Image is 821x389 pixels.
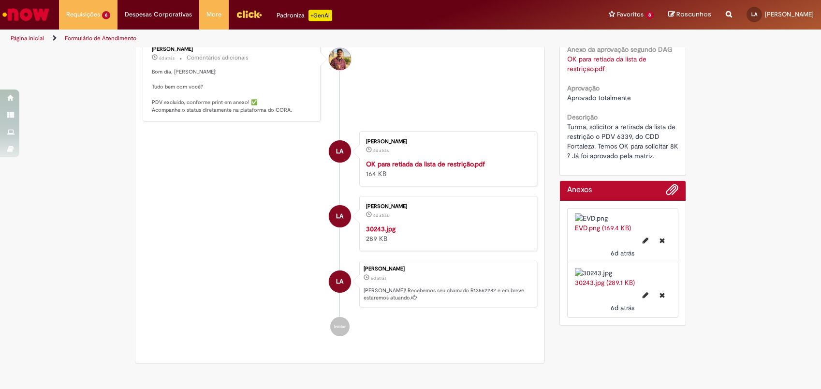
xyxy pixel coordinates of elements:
[567,45,672,54] b: Anexo da aprovação segundo DAG
[654,233,671,248] button: Excluir EVD.png
[617,10,644,19] span: Favoritos
[668,10,711,19] a: Rascunhos
[567,55,648,73] a: Download de OK para retiada da lista de restrição.pdf
[366,160,485,168] a: OK para retiada da lista de restrição.pdf
[366,159,527,179] div: 164 KB
[364,287,532,302] p: [PERSON_NAME]! Recebemos seu chamado R13562282 e em breve estaremos atuando.
[152,68,313,114] p: Bom dia, [PERSON_NAME]! Tudo bem com você? PDV excluído, conforme print em anexo! ✅ Acompanhe o s...
[329,205,351,227] div: Levy Barbosa Araujo
[676,10,711,19] span: Rascunhos
[159,55,175,61] span: 6d atrás
[373,148,389,153] time: 24/09/2025 10:54:08
[11,34,44,42] a: Página inicial
[336,205,343,228] span: LA
[575,268,671,278] img: 30243.jpg
[1,5,51,24] img: ServiceNow
[645,11,654,19] span: 8
[371,275,386,281] time: 24/09/2025 10:54:17
[654,287,671,303] button: Excluir 30243.jpg
[206,10,221,19] span: More
[611,249,634,257] span: 6d atrás
[751,11,757,17] span: LA
[567,113,598,121] b: Descrição
[373,148,389,153] span: 6d atrás
[371,275,386,281] span: 6d atrás
[366,224,396,233] a: 30243.jpg
[666,183,678,201] button: Adicionar anexos
[102,11,110,19] span: 6
[567,93,631,102] span: Aprovado totalmente
[611,303,634,312] time: 24/09/2025 10:44:35
[66,10,100,19] span: Requisições
[373,212,389,218] span: 6d atrás
[366,224,527,243] div: 289 KB
[611,303,634,312] span: 6d atrás
[611,249,634,257] time: 24/09/2025 11:30:55
[329,140,351,163] div: Levy Barbosa Araujo
[65,34,136,42] a: Formulário de Atendimento
[575,278,635,287] a: 30243.jpg (289.1 KB)
[366,204,527,209] div: [PERSON_NAME]
[765,10,814,18] span: [PERSON_NAME]
[277,10,332,21] div: Padroniza
[308,10,332,21] p: +GenAi
[329,270,351,293] div: Levy Barbosa Araujo
[567,186,592,194] h2: Anexos
[373,212,389,218] time: 24/09/2025 10:44:35
[125,10,192,19] span: Despesas Corporativas
[336,140,343,163] span: LA
[152,46,313,52] div: [PERSON_NAME]
[567,122,680,160] span: Turma, solicitor a retirada da lista de restrição o PDV 6339, do CDD Fortaleza. Temos OK para sol...
[364,266,532,272] div: [PERSON_NAME]
[236,7,262,21] img: click_logo_yellow_360x200.png
[143,261,537,307] li: Levy Barbosa Araujo
[637,233,654,248] button: Editar nome de arquivo EVD.png
[637,287,654,303] button: Editar nome de arquivo 30243.jpg
[366,139,527,145] div: [PERSON_NAME]
[329,48,351,70] div: Vitor Jeremias Da Silva
[187,54,249,62] small: Comentários adicionais
[567,84,600,92] b: Aprovação
[7,30,540,47] ul: Trilhas de página
[336,270,343,293] span: LA
[575,224,631,232] a: EVD.png (169.4 KB)
[575,213,671,223] img: EVD.png
[159,55,175,61] time: 24/09/2025 11:30:43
